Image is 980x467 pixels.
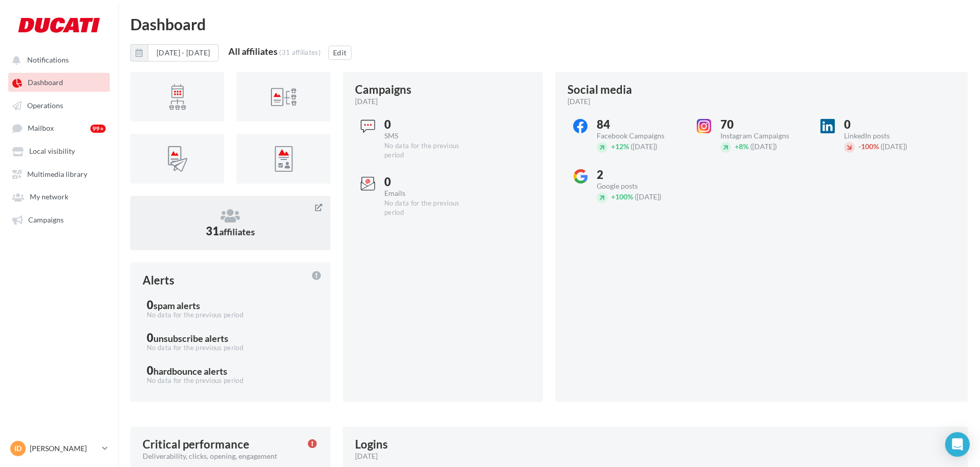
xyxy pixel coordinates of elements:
span: 100% [858,142,879,151]
button: [DATE] - [DATE] [130,44,219,62]
p: [PERSON_NAME] [30,443,98,454]
span: affiliates [219,226,255,237]
div: Critical performance [143,439,249,450]
span: ([DATE]) [750,142,777,151]
span: 8% [735,142,749,151]
div: All affiliates [228,47,278,56]
div: No data for the previous period [147,311,314,320]
div: Social media [567,84,632,95]
div: 0 [147,299,314,311]
div: 99+ [90,125,106,133]
div: Emails [384,190,470,197]
span: 12% [611,142,629,151]
span: 100% [611,192,633,201]
div: Deliverability, clicks, opening, engagement [143,451,300,461]
div: 0 [147,332,314,343]
span: [DATE] [567,96,590,107]
div: 0 [147,365,314,376]
a: ID [PERSON_NAME] [8,439,110,458]
div: (31 affiliates) [279,48,321,56]
div: Open Intercom Messenger [945,432,970,457]
a: Dashboard [6,73,112,91]
span: Mailbox [28,124,54,133]
div: No data for the previous period [384,199,470,217]
div: Facebook Campaigns [597,132,682,139]
div: Dashboard [130,16,968,32]
span: Dashboard [28,78,63,87]
span: Multimedia library [27,170,87,178]
span: ([DATE]) [635,192,661,201]
div: Google posts [597,182,682,190]
span: + [611,192,615,201]
span: Campaigns [28,215,64,224]
div: 84 [597,119,682,130]
a: My network [6,187,112,206]
div: hardbounce alerts [153,367,227,376]
div: Campaigns [355,84,411,95]
button: Notifications [6,50,108,69]
span: - [858,142,861,151]
span: 31 [206,224,255,238]
a: Campaigns [6,210,112,229]
a: Mailbox 99+ [6,118,112,137]
span: Local visibility [29,147,75,156]
button: [DATE] - [DATE] [148,44,219,62]
div: 0 [384,119,470,130]
div: spam alerts [153,301,200,310]
div: Instagram Campaigns [720,132,806,139]
div: 0 [844,119,930,130]
button: Edit [328,46,351,60]
a: Local visibility [6,141,112,160]
div: unsubscribe alerts [153,334,228,343]
div: SMS [384,132,470,139]
a: Operations [6,96,112,114]
div: No data for the previous period [147,376,314,385]
span: Notifications [27,55,69,64]
span: [DATE] [355,451,378,461]
span: ([DATE]) [631,142,657,151]
div: No data for the previous period [147,343,314,353]
div: Alerts [143,275,174,286]
a: Multimedia library [6,165,112,183]
div: 0 [384,176,470,188]
span: ([DATE]) [880,142,907,151]
div: Logins [355,439,388,450]
span: Operations [27,101,63,110]
span: [DATE] [355,96,378,107]
div: No data for the previous period [384,141,470,160]
div: 70 [720,119,806,130]
span: + [735,142,739,151]
div: 2 [597,169,682,180]
span: + [611,142,615,151]
div: LinkedIn posts [844,132,930,139]
span: ID [14,443,22,454]
span: My network [30,193,68,201]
